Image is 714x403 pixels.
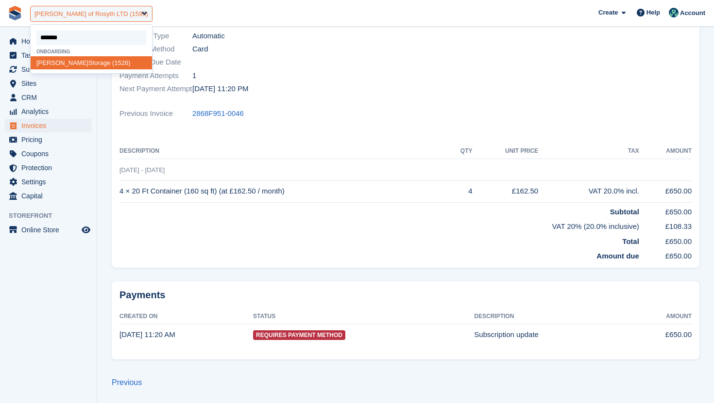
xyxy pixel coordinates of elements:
span: Analytics [21,105,80,118]
span: Invoices [21,119,80,132]
span: Storefront [9,211,97,221]
a: menu [5,105,92,118]
a: menu [5,119,92,132]
span: CRM [21,91,80,104]
div: VAT 20.0% incl. [538,186,639,197]
time: 2025-09-01 10:20:20 UTC [119,330,175,339]
a: menu [5,77,92,90]
strong: Total [622,237,639,245]
span: Payment Method [119,44,192,55]
a: menu [5,189,92,203]
a: menu [5,147,92,161]
td: £162.50 [473,180,539,202]
span: Capital [21,189,80,203]
th: Unit Price [473,144,539,159]
span: Card [192,44,208,55]
span: Account [680,8,705,18]
a: menu [5,223,92,237]
th: Tax [538,144,639,159]
span: Create [598,8,618,17]
time: 2025-09-02 22:20:22 UTC [192,83,249,95]
a: menu [5,161,92,175]
span: Payment Due Date [119,57,192,68]
span: Payment Attempts [119,70,192,81]
a: menu [5,48,92,62]
span: Collection Type [119,31,192,42]
th: Amount [639,144,692,159]
th: Created On [119,309,253,324]
div: Storage (1526) [31,56,152,69]
th: Status [253,309,474,324]
td: £650.00 [639,180,692,202]
a: menu [5,34,92,48]
th: Amount [629,309,692,324]
td: 4 [448,180,472,202]
span: Previous Invoice [119,108,192,119]
span: Coupons [21,147,80,161]
span: Automatic [192,31,225,42]
span: Home [21,34,80,48]
span: Pricing [21,133,80,146]
a: menu [5,63,92,76]
span: Subscriptions [21,63,80,76]
a: 2868F951-0046 [192,108,244,119]
strong: Subtotal [610,208,639,216]
a: menu [5,175,92,189]
span: 1 [192,70,196,81]
td: 4 × 20 Ft Container (160 sq ft) (at £162.50 / month) [119,180,448,202]
span: Settings [21,175,80,189]
span: Protection [21,161,80,175]
td: VAT 20% (20.0% inclusive) [119,217,639,232]
td: £650.00 [639,247,692,262]
a: Previous [112,378,142,387]
img: Jennifer Ofodile [669,8,679,17]
th: Description [474,309,629,324]
span: [DATE] - [DATE] [119,166,165,174]
img: stora-icon-8386f47178a22dfd0bd8f6a31ec36ba5ce8667c1dd55bd0f319d3a0aa187defe.svg [8,6,22,20]
strong: Amount due [596,252,639,260]
a: menu [5,133,92,146]
td: £650.00 [639,202,692,217]
span: Sites [21,77,80,90]
span: Help [646,8,660,17]
th: QTY [448,144,472,159]
td: Subscription update [474,324,629,345]
span: [PERSON_NAME] [36,59,88,66]
a: Preview store [80,224,92,236]
a: menu [5,91,92,104]
span: Tasks [21,48,80,62]
th: Description [119,144,448,159]
span: Next Payment Attempt [119,83,192,95]
td: £108.33 [639,217,692,232]
div: [PERSON_NAME] of Rosyth LTD (1595) [34,9,148,19]
h2: Payments [119,289,692,301]
span: Online Store [21,223,80,237]
td: £650.00 [639,232,692,247]
td: £650.00 [629,324,692,345]
div: Onboarding [31,49,152,54]
span: Requires Payment Method [253,330,345,340]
